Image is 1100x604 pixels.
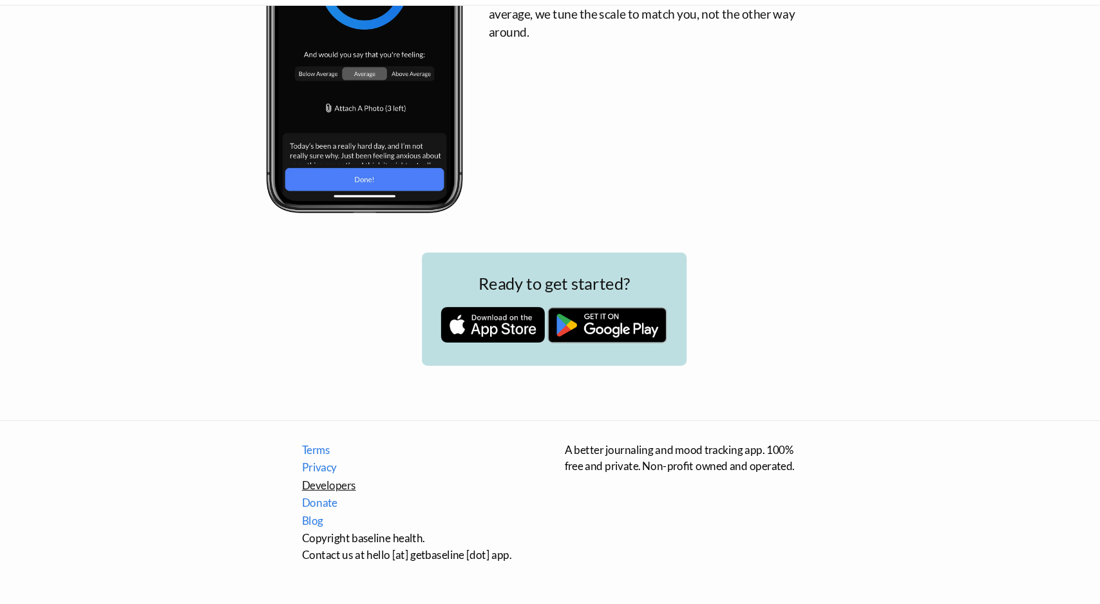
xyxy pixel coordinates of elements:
a: Try baseline [721,10,782,30]
img: Download on the App Store [443,324,542,357]
a: Donate [312,501,540,516]
a: Terms [312,451,540,466]
p: Copyright baseline health. Contact us at hello [at] getbaseline [dot] app. [312,534,540,565]
h2: Ready to get started? [443,290,658,314]
a: Privacy [312,467,540,483]
p: A better journaling and mood tracking app. 100% free and private. Non-profit owned and operated. [560,451,788,482]
a: Home [679,14,706,26]
img: baseline [312,2,403,37]
a: Blog [312,518,540,533]
a: Developers [312,484,540,500]
img: Get it on Google Play [543,323,657,359]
